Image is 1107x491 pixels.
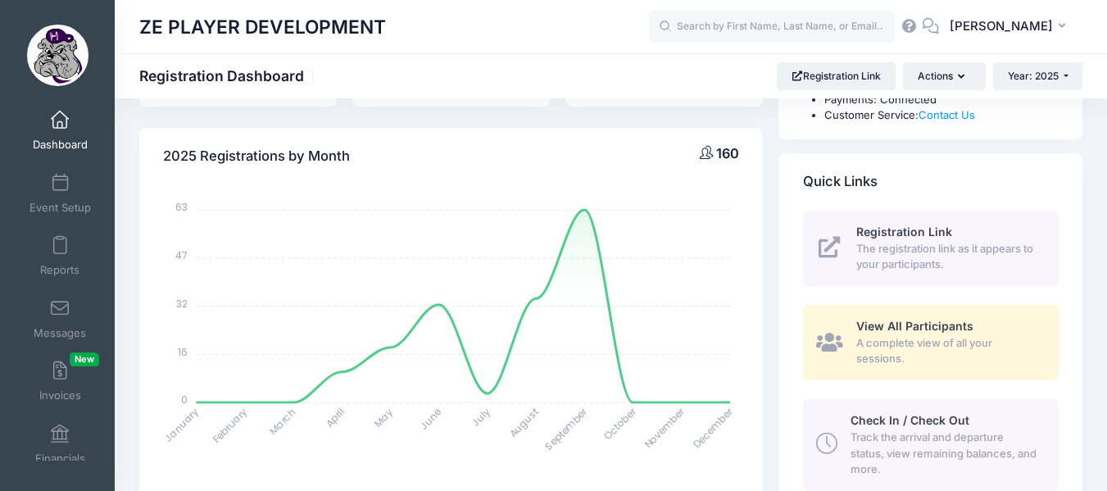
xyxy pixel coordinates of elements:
a: Dashboard [21,102,99,159]
button: Year: 2025 [993,62,1082,90]
li: Customer Service: [824,107,1059,124]
span: New [70,352,99,366]
li: Payments: Connected [824,92,1059,108]
tspan: January [161,405,202,445]
span: The registration link as it appears to your participants. [856,241,1040,273]
a: Registration Link [777,62,896,90]
a: Check In / Check Out Track the arrival and departure status, view remaining balances, and more. [803,399,1059,491]
input: Search by First Name, Last Name, or Email... [649,11,895,43]
button: Actions [903,62,985,90]
a: Event Setup [21,165,99,222]
span: Messages [34,326,86,340]
span: Registration Link [856,225,952,239]
span: Dashboard [33,139,88,152]
img: ZE PLAYER DEVELOPMENT [27,25,88,86]
span: View All Participants [856,319,973,333]
span: Year: 2025 [1008,70,1059,82]
button: [PERSON_NAME] [939,8,1082,46]
tspan: September [542,404,590,452]
span: Financials [35,452,85,466]
tspan: June [417,405,444,432]
a: InvoicesNew [21,352,99,410]
span: Check In / Check Out [851,413,969,427]
span: Track the arrival and departure status, view remaining balances, and more. [851,430,1040,478]
tspan: December [690,404,737,451]
span: [PERSON_NAME] [950,17,1053,35]
tspan: 16 [179,344,188,358]
h4: Quick Links [803,158,878,205]
tspan: May [371,405,396,430]
a: Reports [21,227,99,284]
tspan: August [506,405,542,440]
tspan: 0 [182,393,188,407]
span: A complete view of all your sessions. [856,335,1040,367]
tspan: October [601,404,639,443]
span: Invoices [39,389,81,403]
a: Messages [21,290,99,348]
tspan: 47 [176,248,188,262]
span: 160 [716,145,739,161]
span: Reports [40,264,79,278]
h4: 2025 Registrations by Month [163,133,350,180]
a: View All Participants A complete view of all your sessions. [803,305,1059,380]
tspan: 63 [176,200,188,214]
tspan: November [642,404,688,451]
a: Contact Us [919,108,975,121]
tspan: July [469,405,493,430]
a: Registration Link The registration link as it appears to your participants. [803,211,1059,286]
tspan: 32 [177,296,188,310]
h1: ZE PLAYER DEVELOPMENT [139,8,386,46]
a: Financials [21,416,99,473]
tspan: March [266,405,299,438]
span: Event Setup [29,201,91,215]
tspan: April [323,405,347,430]
tspan: February [210,405,250,445]
h1: Registration Dashboard [139,67,318,84]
